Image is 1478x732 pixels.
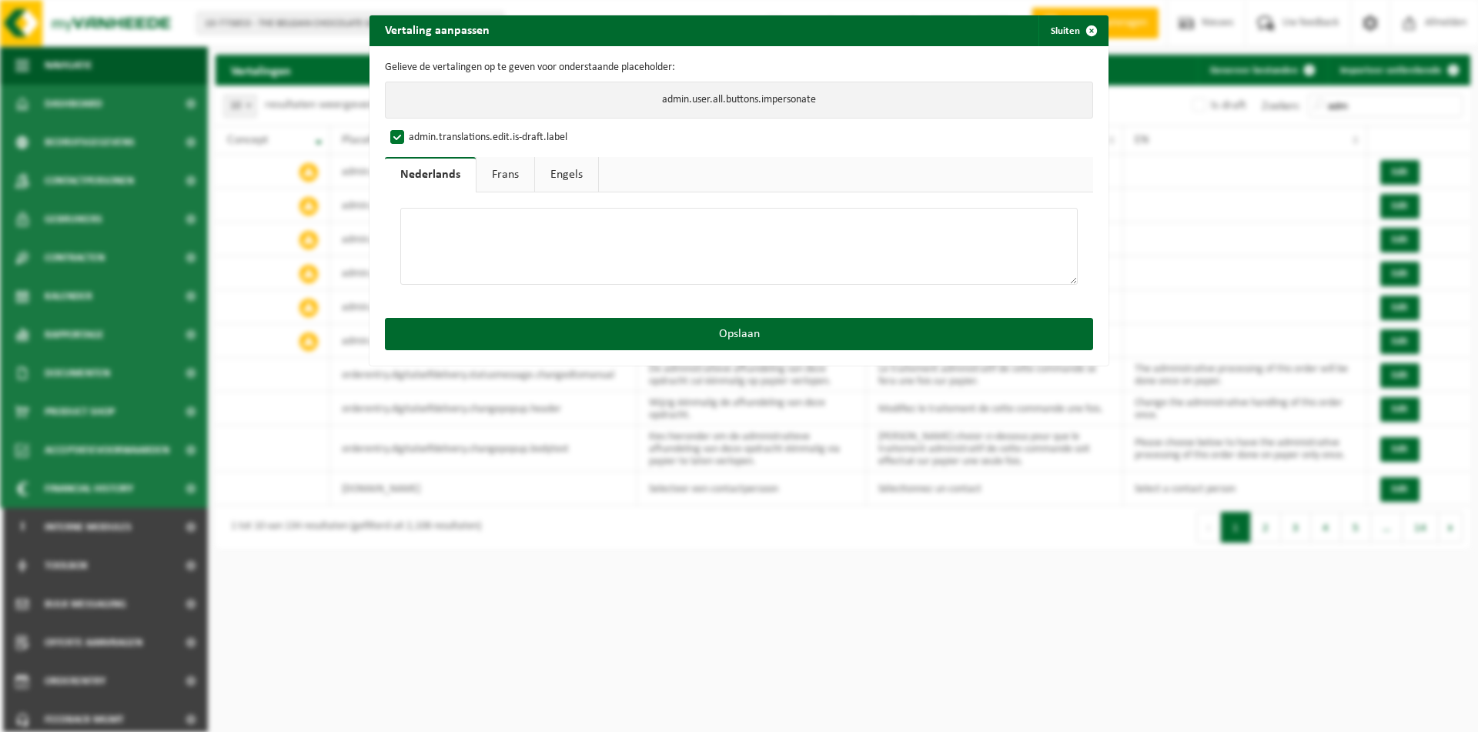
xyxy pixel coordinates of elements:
p: Gelieve de vertalingen op te geven voor onderstaande placeholder: [385,62,1093,74]
a: Frans [477,157,534,192]
label: admin.translations.edit.is-draft.label [387,126,567,149]
button: Opslaan [385,318,1093,350]
a: Engels [535,157,598,192]
p: admin.user.all.buttons.impersonate [385,82,1093,119]
a: Nederlands [385,157,476,192]
h2: Vertaling aanpassen [369,15,505,45]
button: Sluiten [1038,15,1107,46]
